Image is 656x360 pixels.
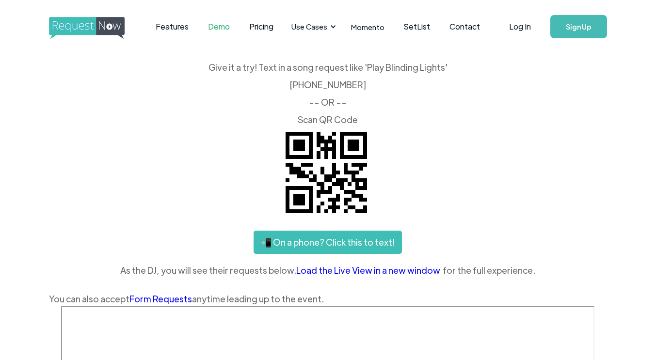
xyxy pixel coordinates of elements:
a: Features [146,12,198,42]
a: Demo [198,12,240,42]
div: You can also accept anytime leading up to the event. [49,292,607,306]
a: Log In [499,10,541,44]
a: Sign Up [550,15,607,38]
a: 📲 On a phone? Click this to text! [254,231,402,254]
a: home [49,17,122,36]
a: SetList [394,12,440,42]
div: Give it a try! Text in a song request like 'Play Blinding Lights' ‍ [PHONE_NUMBER] -- OR -- ‍ Sca... [49,63,607,124]
img: requestnow logo [49,17,143,39]
a: Form Requests [129,293,192,304]
div: Use Cases [291,21,327,32]
div: Use Cases [286,12,339,42]
a: Pricing [240,12,283,42]
img: QR code [278,124,375,221]
a: Momento [341,13,394,41]
a: Contact [440,12,490,42]
a: Load the Live View in a new window [296,263,443,278]
div: As the DJ, you will see their requests below. for the full experience. [49,263,607,278]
